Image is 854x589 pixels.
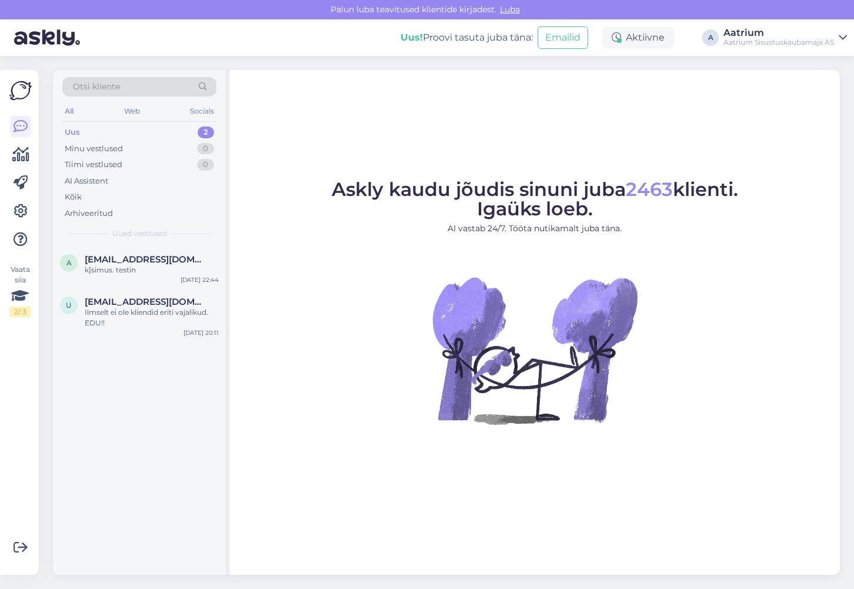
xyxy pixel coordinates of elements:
[538,26,588,49] button: Emailid
[181,275,219,284] div: [DATE] 22:44
[723,28,847,47] a: AatriumAatrium Sisustuskaubamaja AS
[66,301,72,310] span: u
[66,258,72,267] span: a
[65,159,122,171] div: Tiimi vestlused
[723,28,834,38] div: Aatrium
[723,38,834,47] div: Aatrium Sisustuskaubamaja AS
[112,228,167,239] span: Uued vestlused
[9,307,31,317] div: 2 / 3
[85,297,207,307] span: urmas.rmk@gmail.com
[198,127,214,138] div: 2
[496,4,523,15] span: Luba
[429,244,640,456] img: No Chat active
[65,175,108,187] div: AI Assistent
[65,127,80,138] div: Uus
[85,265,219,275] div: k]simus. testin
[626,178,673,201] span: 2463
[65,208,113,219] div: Arhiveeritud
[65,191,82,203] div: Kõik
[85,307,219,328] div: Ilmselt ei ole kliendid eriti vajalikud. EDU!!
[401,31,533,45] div: Proovi tasuta juba täna:
[73,81,120,93] span: Otsi kliente
[85,254,207,265] span: alisatihhonova@gmail.com
[9,264,31,317] div: Vaata siia
[332,222,738,235] p: AI vastab 24/7. Tööta nutikamalt juba täna.
[184,328,219,337] div: [DATE] 20:11
[702,29,719,46] div: A
[188,104,216,119] div: Socials
[65,143,123,155] div: Minu vestlused
[197,159,214,171] div: 0
[62,104,76,119] div: All
[401,32,423,43] b: Uus!
[9,79,32,102] img: Askly Logo
[122,104,142,119] div: Web
[197,143,214,155] div: 0
[332,178,738,220] span: Askly kaudu jõudis sinuni juba klienti. Igaüks loeb.
[602,27,674,48] div: Aktiivne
